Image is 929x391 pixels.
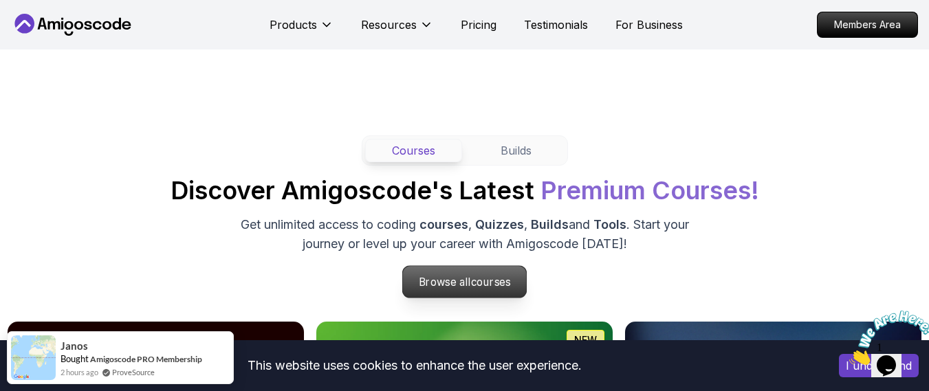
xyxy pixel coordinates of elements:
span: 2 hours ago [61,366,98,378]
a: Pricing [461,16,496,33]
button: Builds [468,139,565,162]
span: Builds [531,217,569,232]
span: courses [471,276,511,289]
button: Courses [365,139,462,162]
span: courses [419,217,468,232]
button: Products [270,16,334,44]
iframe: chat widget [844,305,929,370]
a: Testimonials [524,16,588,33]
span: 1 [6,5,11,17]
h2: Discover Amigoscode's Latest [171,177,759,204]
span: Bought [61,353,89,364]
p: Resources [361,16,417,33]
a: Members Area [817,12,918,38]
a: ProveSource [112,366,155,378]
img: Chat attention grabber [6,5,91,60]
img: provesource social proof notification image [11,335,56,380]
a: Amigoscode PRO Membership [90,354,202,364]
p: NEW [574,333,597,347]
span: Quizzes [475,217,524,232]
p: Get unlimited access to coding , , and . Start your journey or level up your career with Amigosco... [234,215,696,254]
span: Tools [593,217,626,232]
p: Browse all [403,266,527,298]
a: Browse allcourses [402,266,527,299]
a: For Business [615,16,683,33]
button: Accept cookies [839,354,919,377]
p: Products [270,16,317,33]
span: Premium Courses! [540,175,759,205]
div: This website uses cookies to enhance the user experience. [10,350,818,381]
button: Resources [361,16,433,44]
p: Members Area [818,12,917,37]
span: Janos [61,340,88,352]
